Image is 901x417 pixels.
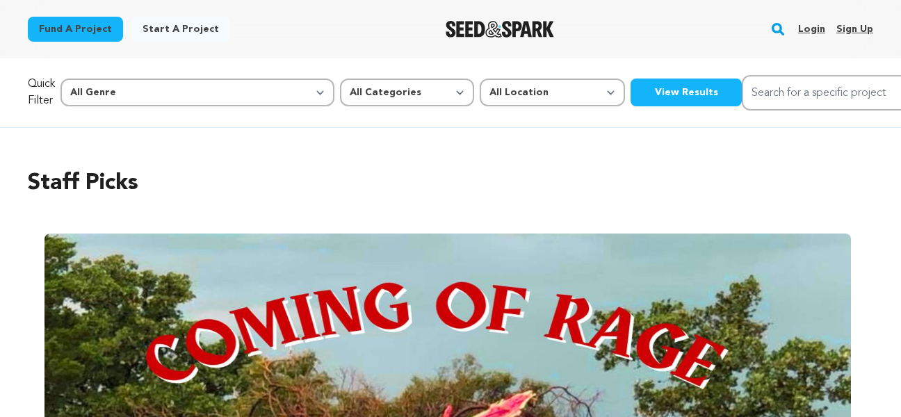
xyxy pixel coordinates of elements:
[836,18,873,40] a: Sign up
[28,17,123,42] a: Fund a project
[446,21,555,38] a: Seed&Spark Homepage
[131,17,230,42] a: Start a project
[798,18,825,40] a: Login
[446,21,555,38] img: Seed&Spark Logo Dark Mode
[28,167,873,200] h2: Staff Picks
[631,79,742,106] button: View Results
[28,76,55,109] p: Quick Filter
